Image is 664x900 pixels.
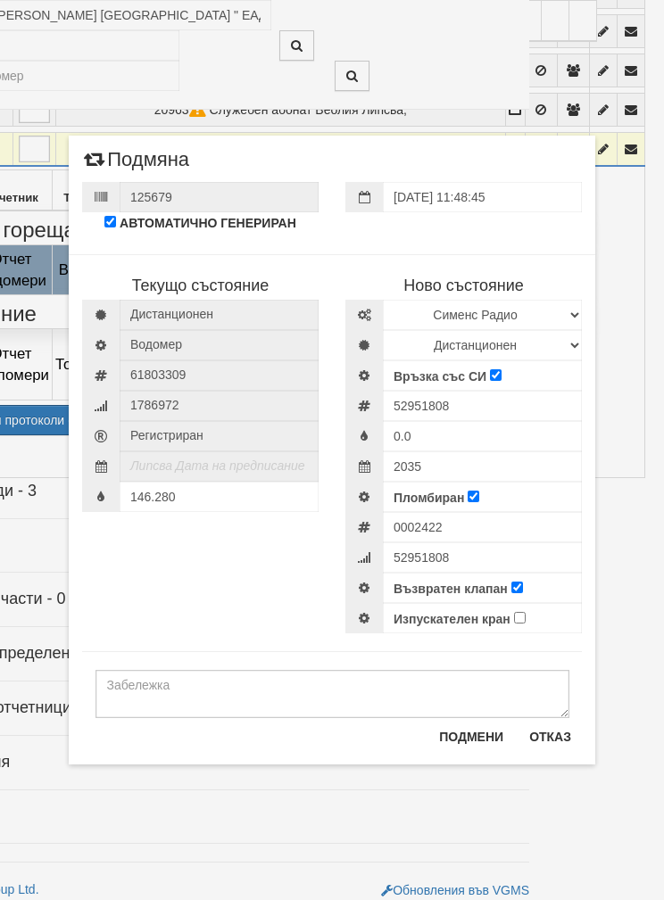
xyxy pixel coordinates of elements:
[82,149,189,182] span: Подмяна
[383,512,582,542] input: Номер на Холендрова гайка
[120,391,319,421] span: Радио номер
[519,722,582,751] button: Отказ
[120,182,319,212] input: Номер на протокол
[394,580,508,598] label: Възвратен клапан
[383,182,582,212] input: Дата на подмяна
[120,214,296,232] label: АВТОМАТИЧНО ГЕНЕРИРАН
[120,421,319,451] span: Регистриран
[394,610,510,628] label: Изпускателен кран
[383,542,582,573] input: Радио номер
[120,360,319,391] span: Сериен номер
[511,582,523,593] input: Възвратен клапан
[468,491,479,502] input: Пломбиран
[514,612,526,623] input: Изпускателен кран
[490,369,502,381] input: Връзка със СИ
[428,722,514,751] button: Подмени
[130,458,305,473] i: Липсва Дата на предписание
[383,391,582,421] input: Сериен номер
[120,330,319,360] span: Водомер
[383,300,582,330] select: Марка и Модел
[394,489,464,507] label: Пломбиран
[120,300,319,330] span: Дистанционен
[120,482,319,512] input: Последно показание
[345,277,582,295] h4: Ново състояние
[82,277,319,295] h4: Текущо състояние
[383,451,582,482] input: Метрологична годност
[383,421,582,451] input: Начално показание
[394,367,486,385] label: Връзка със СИ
